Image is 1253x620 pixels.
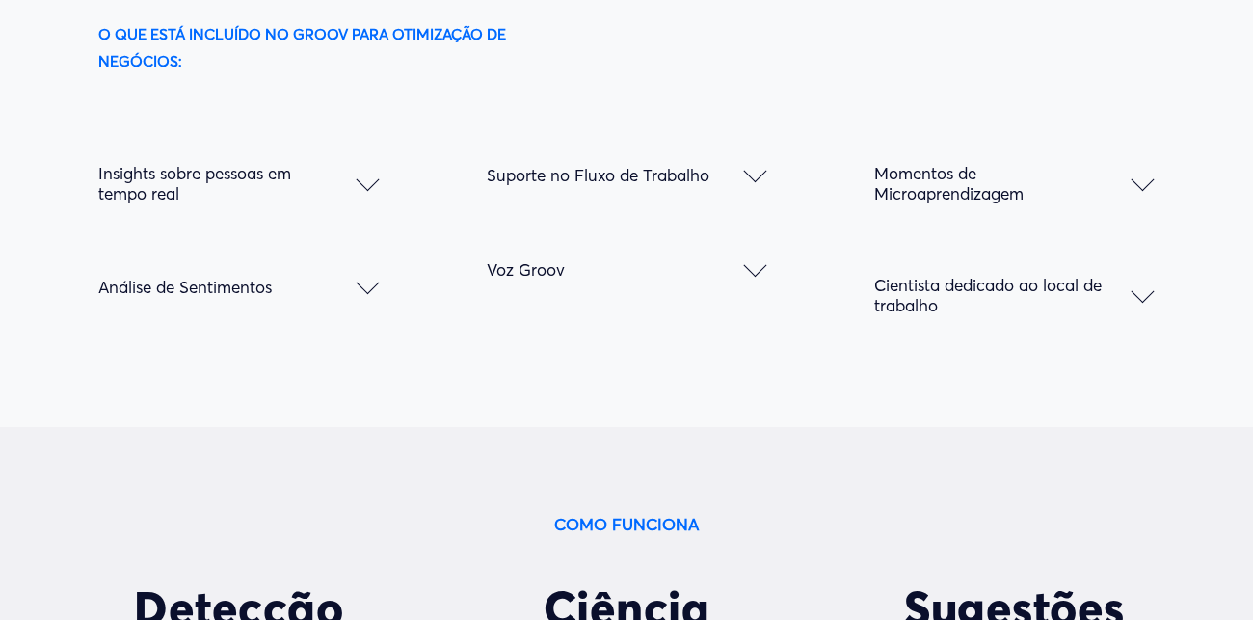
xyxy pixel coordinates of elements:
[487,165,709,185] font: Suporte no Fluxo de Trabalho
[487,215,767,310] button: Voz Groov
[98,232,379,327] button: Análise de Sentimentos
[98,277,272,297] font: Análise de Sentimentos
[874,163,1024,203] font: Momentos de Microaprendizagem
[554,514,699,534] font: COMO FUNCIONA
[98,121,379,232] button: Insights sobre pessoas em tempo real
[98,163,291,203] font: Insights sobre pessoas em tempo real
[874,121,1155,232] button: Momentos de Microaprendizagem
[874,275,1102,315] font: Cientista dedicado ao local de trabalho
[487,259,565,280] font: Voz Groov
[874,232,1155,344] button: Cientista dedicado ao local de trabalho
[98,25,510,70] font: O QUE ESTÁ INCLUÍDO NO GROOV PARA OTIMIZAÇÃO DE NEGÓCIOS:
[487,121,767,215] button: Suporte no Fluxo de Trabalho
